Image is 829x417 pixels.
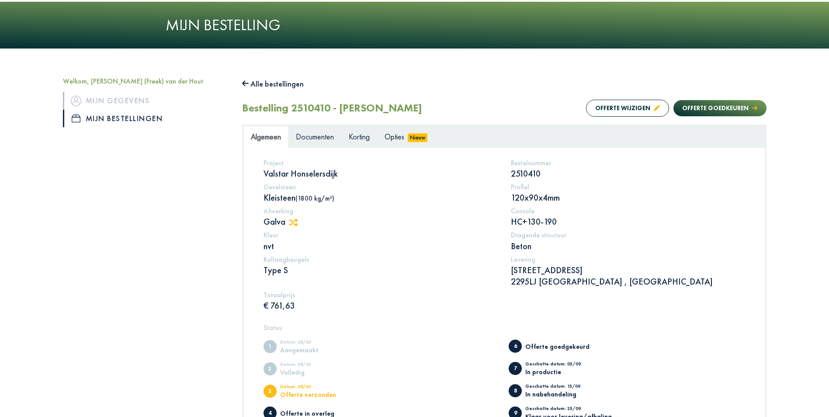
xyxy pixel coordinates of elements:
h2: Bestelling 2510410 - [PERSON_NAME] [242,102,422,115]
button: Offerte goedkeuren [673,100,766,116]
h5: Project [264,159,498,167]
div: Geschatte datum: 15/09 [525,384,597,391]
p: Valstar Honselersdijk [264,168,498,179]
span: In nabehandeling [509,384,522,397]
a: iconMijn gegevens [63,92,229,109]
div: In productie [525,368,597,375]
span: Volledig [264,362,277,375]
p: Beton [511,240,746,252]
h5: Console [511,207,746,215]
ul: Tabs [243,126,765,147]
p: Galva [264,216,498,227]
img: icon [72,115,80,122]
div: Geschatte datum: 05/09 [525,361,597,368]
span: Offerte verzonden [264,385,277,398]
h5: Levering [511,255,746,264]
span: Algemeen [251,132,281,142]
div: Aangemaakt [280,347,352,353]
p: Type S [264,264,498,276]
h5: Totaalprijs [264,291,498,299]
p: 120x90x4mm [511,192,746,203]
h5: Dragende structuur [511,231,746,239]
h5: Bestelnummer [511,159,746,167]
button: Alle bestellingen [242,77,304,91]
a: iconMijn bestellingen [63,110,229,127]
h5: Rollaagbeugels [264,255,498,264]
span: (1800 kg/m³) [295,194,334,202]
div: Datum: 28/03 [280,340,352,347]
div: Offerte goedgekeurd [525,343,597,350]
span: Aangemaakt [264,340,277,353]
span: Documenten [296,132,334,142]
span: Nieuw [408,133,428,142]
p: nvt [264,240,498,252]
span: In productie [509,362,522,375]
div: Offerte in overleg [280,410,352,417]
p: 2510410 [511,168,746,179]
span: Offerte goedgekeurd [509,340,522,353]
div: In nabehandeling [525,391,597,397]
p: [STREET_ADDRESS] 2295LJ [GEOGRAPHIC_DATA] , [GEOGRAPHIC_DATA] [511,264,746,287]
div: Geschatte datum: 25/09 [525,406,612,413]
img: icon [71,96,81,106]
span: Korting [349,132,370,142]
span: Opties [385,132,404,142]
h5: Afwerking [264,207,498,215]
button: Offerte wijzigen [586,100,669,117]
h5: Profiel [511,183,746,191]
div: Volledig [280,369,352,375]
div: Offerte verzonden [280,391,352,398]
p: HC+130-190 [511,216,746,227]
h5: Welkom, [PERSON_NAME] (Freek) van der Hout [63,77,229,85]
div: Datum: 28/03 [280,362,352,369]
h1: Mijn bestelling [166,16,664,35]
p: Kleisteen [264,192,498,203]
h5: Status: [264,323,746,332]
p: € 761,63 [264,300,498,311]
h5: Kleur [264,231,498,239]
h5: Gevelsteen [264,183,498,191]
div: Datum: 28/03 [280,384,352,391]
